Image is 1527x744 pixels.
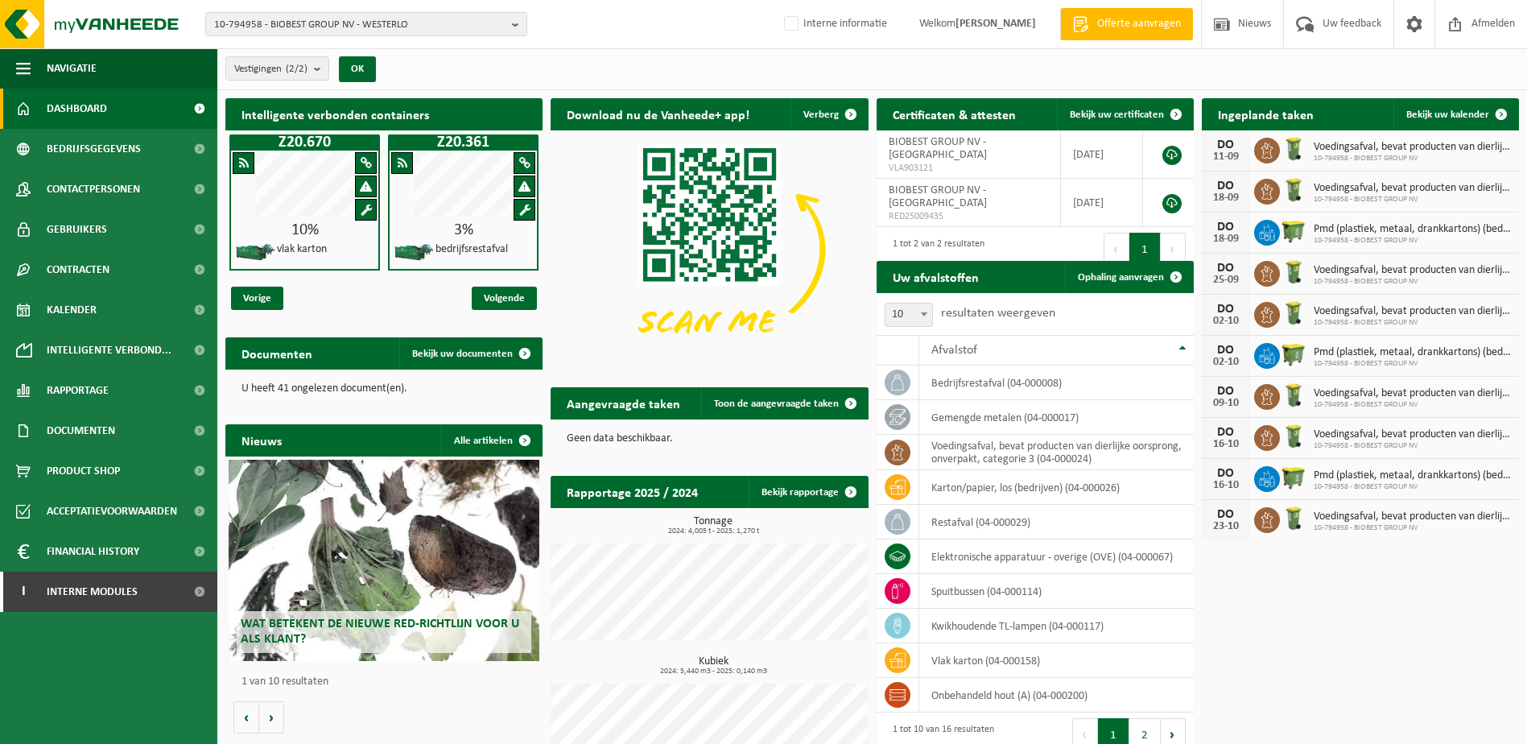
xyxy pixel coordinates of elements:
[1314,264,1511,277] span: Voedingsafval, bevat producten van dierlijke oorsprong, onverpakt, categorie 3
[1061,130,1143,179] td: [DATE]
[392,134,534,151] h1: Z20.361
[701,387,867,420] a: Toon de aangevraagde taken
[1210,151,1242,163] div: 11-09
[1161,233,1186,265] button: Next
[551,130,868,369] img: Download de VHEPlus App
[47,531,139,572] span: Financial History
[931,344,977,357] span: Afvalstof
[919,366,1194,400] td: bedrijfsrestafval (04-000008)
[1314,387,1511,400] span: Voedingsafval, bevat producten van dierlijke oorsprong, onverpakt, categorie 3
[1061,179,1143,227] td: [DATE]
[1393,98,1517,130] a: Bekijk uw kalender
[205,12,527,36] button: 10-794958 - BIOBEST GROUP NV - WESTERLO
[1314,305,1511,318] span: Voedingsafval, bevat producten van dierlijke oorsprong, onverpakt, categorie 3
[889,162,1048,175] span: VLA903121
[1314,195,1511,205] span: 10-794958 - BIOBEST GROUP NV
[1280,258,1307,286] img: WB-0140-HPE-GN-50
[559,527,868,535] span: 2024: 4,005 t - 2025: 1,270 t
[1314,441,1511,451] span: 10-794958 - BIOBEST GROUP NV
[1314,523,1511,533] span: 10-794958 - BIOBEST GROUP NV
[225,424,298,456] h2: Nieuws
[567,433,852,444] p: Geen data beschikbaar.
[1210,316,1242,327] div: 02-10
[1210,439,1242,450] div: 16-10
[559,516,868,535] h3: Tonnage
[1070,110,1164,120] span: Bekijk uw certificaten
[877,261,995,292] h2: Uw afvalstoffen
[1280,382,1307,409] img: WB-0140-HPE-GN-50
[47,169,140,209] span: Contactpersonen
[885,231,984,267] div: 1 tot 2 van 2 resultaten
[16,572,31,612] span: I
[1210,426,1242,439] div: DO
[277,244,327,255] h4: vlak karton
[47,370,109,411] span: Rapportage
[47,209,107,250] span: Gebruikers
[1314,236,1511,246] span: 10-794958 - BIOBEST GROUP NV
[714,399,839,409] span: Toon de aangevraagde taken
[231,222,378,238] div: 10%
[1314,223,1511,236] span: Pmd (plastiek, metaal, drankkartons) (bedrijven)
[885,304,932,326] span: 10
[919,643,1194,678] td: vlak karton (04-000158)
[472,287,537,310] span: Volgende
[551,476,714,507] h2: Rapportage 2025 / 2024
[241,676,534,688] p: 1 van 10 resultaten
[47,89,107,129] span: Dashboard
[1314,277,1511,287] span: 10-794958 - BIOBEST GROUP NV
[47,411,115,451] span: Documenten
[1280,135,1307,163] img: WB-0140-HPE-GN-50
[1210,303,1242,316] div: DO
[1314,428,1511,441] span: Voedingsafval, bevat producten van dierlijke oorsprong, onverpakt, categorie 3
[781,12,887,36] label: Interne informatie
[47,330,171,370] span: Intelligente verbond...
[229,460,539,661] a: Wat betekent de nieuwe RED-richtlijn voor u als klant?
[241,618,519,646] span: Wat betekent de nieuwe RED-richtlijn voor u als klant?
[1210,508,1242,521] div: DO
[47,48,97,89] span: Navigatie
[559,656,868,676] h3: Kubiek
[1210,385,1242,398] div: DO
[225,98,543,130] h2: Intelligente verbonden containers
[877,98,1032,130] h2: Certificaten & attesten
[1210,521,1242,532] div: 23-10
[551,98,766,130] h2: Download nu de Vanheede+ app!
[47,572,138,612] span: Interne modules
[1210,192,1242,204] div: 18-09
[1406,110,1489,120] span: Bekijk uw kalender
[919,435,1194,470] td: voedingsafval, bevat producten van dierlijke oorsprong, onverpakt, categorie 3 (04-000024)
[889,136,987,161] span: BIOBEST GROUP NV - [GEOGRAPHIC_DATA]
[1314,318,1511,328] span: 10-794958 - BIOBEST GROUP NV
[394,242,434,262] img: HK-XZ-20-GN-01
[225,56,329,81] button: Vestigingen(2/2)
[1210,357,1242,368] div: 02-10
[1093,16,1185,32] span: Offerte aanvragen
[919,574,1194,609] td: spuitbussen (04-000114)
[1078,272,1164,283] span: Ophaling aanvragen
[919,678,1194,713] td: onbehandeld hout (A) (04-000200)
[241,383,526,395] p: U heeft 41 ongelezen document(en).
[1314,482,1511,492] span: 10-794958 - BIOBEST GROUP NV
[1280,341,1307,368] img: WB-1100-HPE-GN-50
[214,13,506,37] span: 10-794958 - BIOBEST GROUP NV - WESTERLO
[749,476,867,508] a: Bekijk rapportage
[1210,180,1242,192] div: DO
[1314,400,1511,410] span: 10-794958 - BIOBEST GROUP NV
[1314,359,1511,369] span: 10-794958 - BIOBEST GROUP NV
[1060,8,1193,40] a: Offerte aanvragen
[941,307,1055,320] label: resultaten weergeven
[885,303,933,327] span: 10
[1280,464,1307,491] img: WB-1100-HPE-GN-50
[1314,346,1511,359] span: Pmd (plastiek, metaal, drankkartons) (bedrijven)
[1210,221,1242,234] div: DO
[889,184,987,209] span: BIOBEST GROUP NV - [GEOGRAPHIC_DATA]
[1280,423,1307,450] img: WB-0140-HPE-GN-50
[919,609,1194,643] td: kwikhoudende TL-lampen (04-000117)
[1210,398,1242,409] div: 09-10
[47,491,177,531] span: Acceptatievoorwaarden
[1129,233,1161,265] button: 1
[390,222,537,238] div: 3%
[803,110,839,120] span: Verberg
[47,129,141,169] span: Bedrijfsgegevens
[1210,467,1242,480] div: DO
